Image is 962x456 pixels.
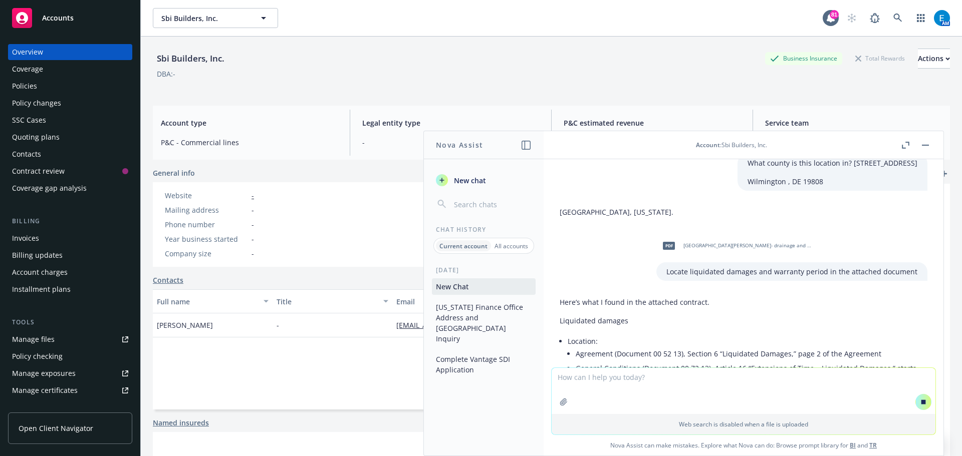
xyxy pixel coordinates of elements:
p: What county is this location in? [STREET_ADDRESS] [748,158,917,168]
a: Policies [8,78,132,94]
a: add [938,168,950,180]
div: SSC Cases [12,112,46,128]
a: - [252,191,254,200]
div: Quoting plans [12,129,60,145]
a: Installment plans [8,281,132,297]
a: Accounts [8,4,132,32]
a: Manage files [8,331,132,347]
span: P&C estimated revenue [564,118,741,128]
p: All accounts [495,242,528,250]
button: Email [392,289,592,313]
a: Coverage gap analysis [8,180,132,196]
button: Full name [153,289,273,313]
div: Sbi Builders, Inc. [153,52,228,65]
div: Total Rewards [850,52,910,65]
div: 81 [830,10,839,19]
li: General Conditions (Document 00 72 13), Article 16 “Extensions of Time – Liquidated Damages,” sta... [576,361,927,386]
p: Here’s what I found in the attached contract. [560,297,927,307]
p: Locate liquidated damages and warranty period in the attached document [666,266,917,277]
span: Accounts [42,14,74,22]
a: Overview [8,44,132,60]
span: - [277,320,279,330]
span: - [362,137,539,148]
div: Phone number [165,219,248,230]
a: [EMAIL_ADDRESS][DOMAIN_NAME] [396,320,522,330]
input: Search chats [452,197,532,211]
div: Chat History [424,225,544,234]
div: Actions [918,49,950,68]
div: DBA: - [157,69,175,79]
p: Web search is disabled when a file is uploaded [558,420,929,428]
a: Report a Bug [865,8,885,28]
button: New Chat [432,278,536,295]
span: Account type [161,118,338,128]
div: Account charges [12,264,68,280]
div: Billing [8,216,132,226]
a: Policy changes [8,95,132,111]
a: Manage certificates [8,382,132,398]
div: Full name [157,296,258,307]
p: Wilmington , DE 19808 [748,176,917,187]
button: New chat [432,171,536,189]
span: General info [153,168,195,178]
p: Current account [439,242,488,250]
div: Contacts [12,146,41,162]
div: Coverage [12,61,43,77]
div: Tools [8,317,132,327]
button: Complete Vantage SDI Application [432,351,536,378]
a: TR [869,441,877,449]
div: Year business started [165,234,248,244]
div: [DATE] [424,266,544,274]
button: Title [273,289,392,313]
a: BI [850,441,856,449]
a: Invoices [8,230,132,246]
span: Open Client Navigator [19,423,93,433]
div: Mailing address [165,205,248,215]
div: : Sbi Builders, Inc. [696,141,767,149]
p: [GEOGRAPHIC_DATA], [US_STATE]. [560,207,673,217]
a: Manage exposures [8,365,132,381]
a: Contacts [153,275,183,285]
li: Agreement (Document 00 52 13), Section 6 “Liquidated Damages,” page 2 of the Agreement [576,346,927,361]
li: Location: [568,334,927,388]
div: Policy checking [12,348,63,364]
p: Liquidated damages [560,315,927,326]
span: pdf [663,242,675,249]
div: Installment plans [12,281,71,297]
div: Manage exposures [12,365,76,381]
a: Policy checking [8,348,132,364]
a: Account charges [8,264,132,280]
span: Sbi Builders, Inc. [161,13,248,24]
div: Contract review [12,163,65,179]
a: Switch app [911,8,931,28]
span: Legal entity type [362,118,539,128]
span: Nova Assist can make mistakes. Explore what Nova can do: Browse prompt library for and [548,435,939,455]
a: Manage claims [8,399,132,415]
span: - [252,219,254,230]
a: Search [888,8,908,28]
a: Billing updates [8,247,132,263]
div: Company size [165,248,248,259]
button: Actions [918,49,950,69]
div: Business Insurance [765,52,842,65]
a: Coverage [8,61,132,77]
a: Start snowing [842,8,862,28]
div: Title [277,296,377,307]
div: Policy changes [12,95,61,111]
a: Contract review [8,163,132,179]
span: P&C - Commercial lines [161,137,338,148]
span: New chat [452,175,486,186]
a: Contacts [8,146,132,162]
div: Manage certificates [12,382,78,398]
span: [PERSON_NAME] [157,320,213,330]
div: Email [396,296,577,307]
span: - [252,248,254,259]
div: Website [165,190,248,201]
div: Manage files [12,331,55,347]
a: Named insureds [153,417,209,428]
div: Billing updates [12,247,63,263]
button: Sbi Builders, Inc. [153,8,278,28]
span: Service team [765,118,942,128]
div: Policies [12,78,37,94]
